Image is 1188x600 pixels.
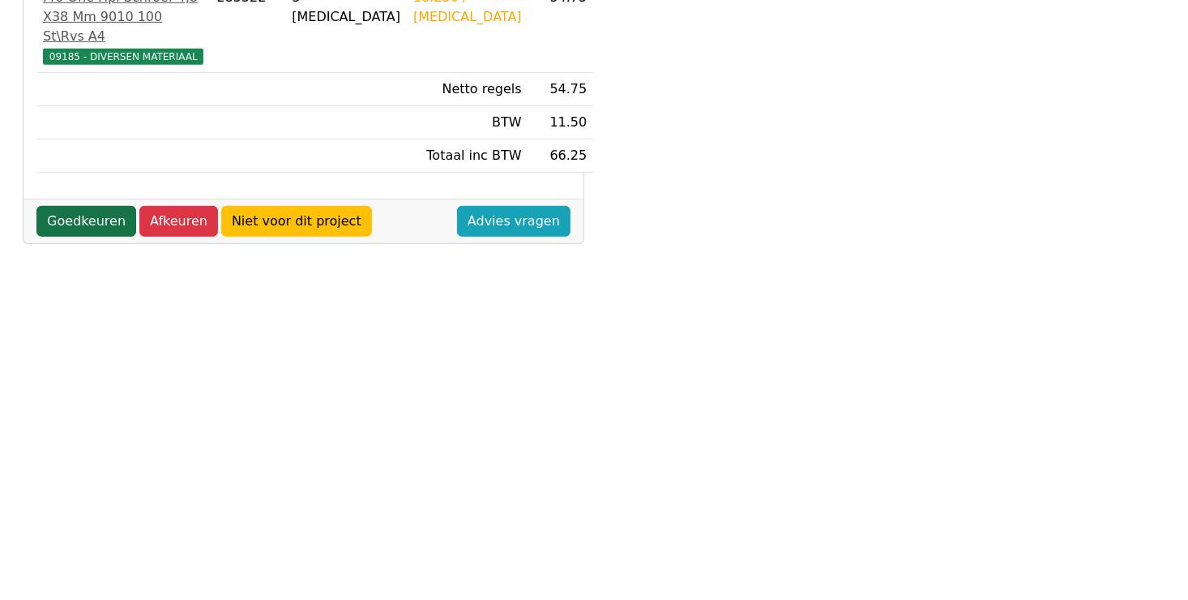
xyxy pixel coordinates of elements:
[407,139,528,173] td: Totaal inc BTW
[528,106,594,139] td: 11.50
[457,206,570,237] a: Advies vragen
[36,206,136,237] a: Goedkeuren
[407,73,528,106] td: Netto regels
[528,73,594,106] td: 54.75
[139,206,218,237] a: Afkeuren
[43,49,203,65] span: 09185 - DIVERSEN MATERIAAL
[221,206,372,237] a: Niet voor dit project
[528,139,594,173] td: 66.25
[407,106,528,139] td: BTW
